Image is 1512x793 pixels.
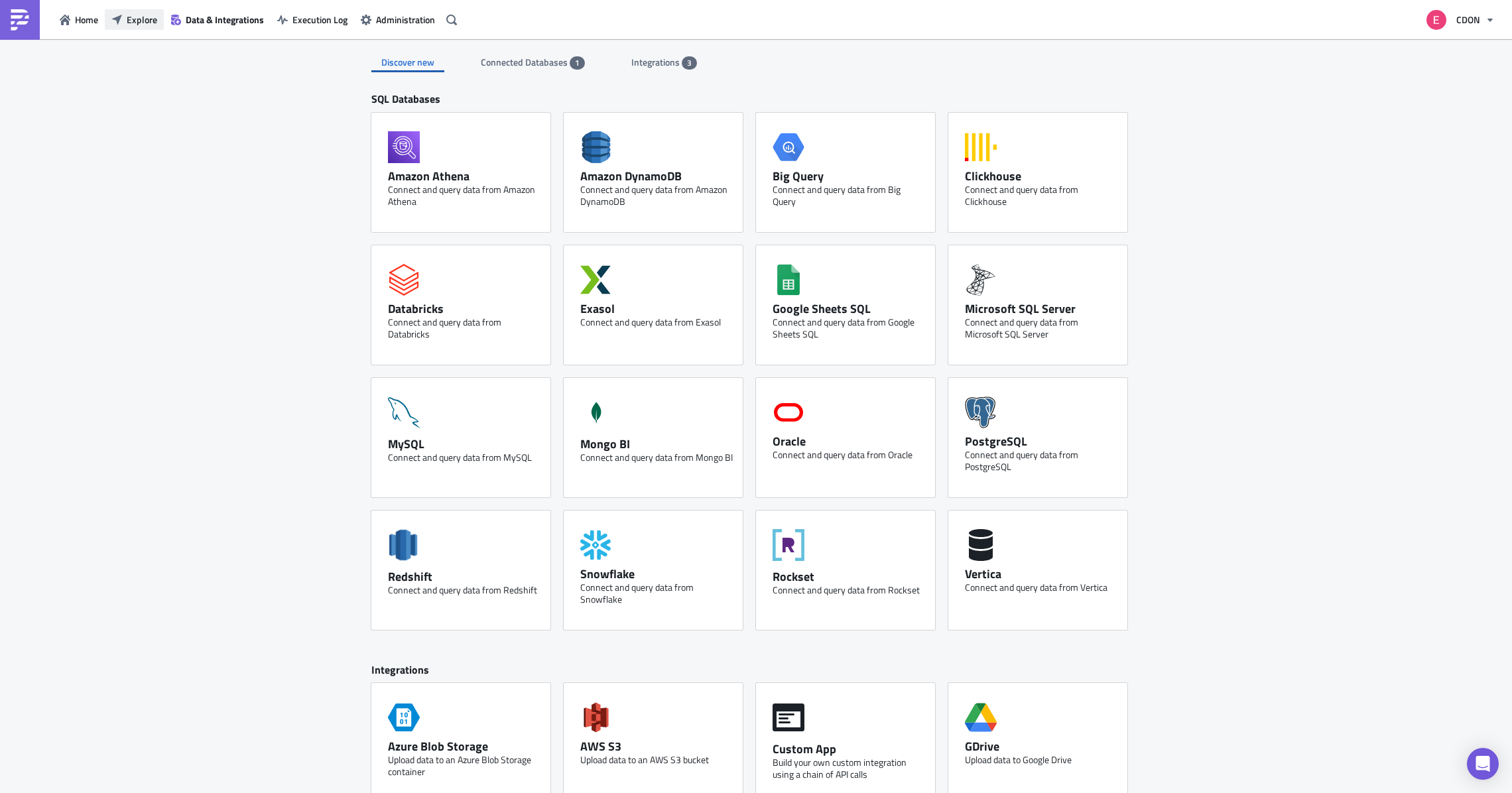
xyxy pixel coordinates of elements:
span: Data & Integrations [186,13,264,27]
span: Connected Databases [481,55,570,69]
span: 1 [575,58,580,68]
div: Connect and query data from Databricks [388,316,540,340]
div: Connect and query data from Exasol [580,316,733,328]
span: Administration [376,13,435,27]
div: Open Intercom Messenger [1467,748,1499,780]
button: Data & Integrations [164,9,271,30]
div: SQL Databases [371,92,1141,113]
div: Big Query [773,168,925,184]
div: Connect and query data from Microsoft SQL Server [965,316,1117,340]
div: AWS S3 [580,739,733,754]
div: Integrations [371,663,1141,684]
div: Vertica [965,566,1117,581]
img: Avatar [1425,9,1448,31]
div: Databricks [388,301,540,316]
span: Integrations [631,55,682,69]
img: PushMetrics [9,9,31,30]
div: Connect and query data from MySQL [388,452,540,463]
div: Connect and query data from Amazon Athena [388,184,540,208]
div: Azure Blob Storage [388,739,540,754]
div: Snowflake [580,566,733,581]
div: Build your own custom integration using a chain of API calls [773,757,925,780]
span: Execution Log [292,13,347,27]
div: Connect and query data from Google Sheets SQL [773,316,925,340]
span: Explore [127,13,157,27]
div: Upload data to an Azure Blob Storage container [388,754,540,778]
div: Clickhouse [965,168,1117,184]
div: Connect and query data from Snowflake [580,581,733,605]
button: Home [53,9,105,30]
div: Upload data to an AWS S3 bucket [580,754,733,766]
span: Azure Storage Blob [388,696,420,739]
div: Connect and query data from Vertica [965,581,1117,593]
div: Connect and query data from Amazon DynamoDB [580,184,733,208]
span: 3 [687,58,692,68]
div: Connect and query data from Clickhouse [965,184,1117,208]
div: Microsoft SQL Server [965,301,1117,316]
button: Execution Log [271,9,354,30]
button: Explore [105,9,164,30]
div: Exasol [580,301,733,316]
div: Custom App [773,741,925,757]
div: Google Sheets SQL [773,301,925,316]
div: Upload data to Google Drive [965,754,1117,766]
div: Mongo BI [580,436,733,452]
span: Home [75,13,98,27]
div: Connect and query data from Mongo BI [580,452,733,463]
button: Administration [354,9,442,30]
div: PostgreSQL [965,434,1117,449]
div: Amazon Athena [388,168,540,184]
div: Redshift [388,569,540,584]
div: Connect and query data from Redshift [388,584,540,596]
div: Amazon DynamoDB [580,168,733,184]
div: Discover new [371,52,444,72]
button: CDON [1418,5,1502,34]
div: Connect and query data from Big Query [773,184,925,208]
div: GDrive [965,739,1117,754]
div: Connect and query data from PostgreSQL [965,449,1117,473]
div: Connect and query data from Oracle [773,449,925,461]
div: Connect and query data from Rockset [773,584,925,596]
div: MySQL [388,436,540,452]
span: CDON [1456,13,1480,27]
div: Oracle [773,434,925,449]
div: Rockset [773,569,925,584]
